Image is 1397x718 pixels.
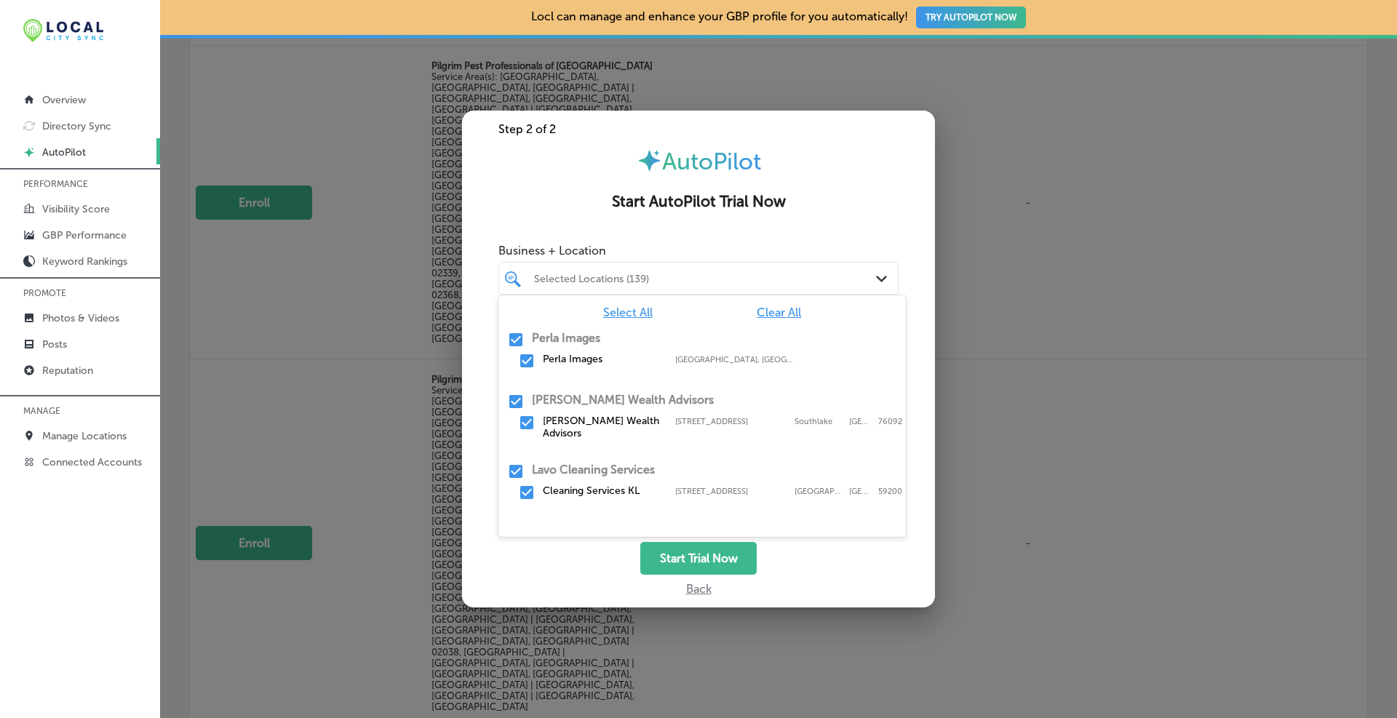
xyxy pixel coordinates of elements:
div: Back [462,575,935,596]
button: Start Trial Now [640,542,757,575]
label: Mills Wealth Advisors [543,415,661,439]
h2: Start AutoPilot Trial Now [479,193,918,211]
span: AutoPilot [662,148,761,175]
p: Reputation [42,364,93,377]
img: autopilot-icon [637,148,662,173]
label: Hull, MA, USA | Carver, MA, USA | Duxbury, MA, USA | Hingham, MA, USA | Wareham, MA, USA | Abingt... [675,355,793,364]
p: Posts [42,338,67,351]
div: Step 2 of 2 [462,122,935,136]
label: TX [849,417,871,426]
label: 8, Jalan Kerinchi [675,487,787,496]
p: Keyword Rankings [42,255,127,268]
span: Clear All [757,306,801,319]
label: 76092 [878,417,902,426]
span: Business + Location [498,244,899,258]
label: Perla Images [543,353,661,365]
button: TRY AUTOPILOT NOW [916,7,1026,28]
label: Kuala Lumpur [849,487,871,496]
label: Lavo Cleaning Services [532,463,655,476]
p: Overview [42,94,86,106]
label: Kuala Lumpur [795,487,842,496]
label: Cleaning Services KL [543,484,661,497]
div: Selected Locations (139) [534,272,877,284]
label: Mills Wealth Advisors [532,393,714,407]
p: GBP Performance [42,229,127,242]
label: Lavo Cleaning Services Kuala Lumpur [543,513,661,538]
label: Perla Images [532,331,600,345]
p: Visibility Score [42,203,110,215]
p: AutoPilot [42,146,86,159]
label: 59200 [878,487,902,496]
p: Directory Sync [42,120,111,132]
label: Southlake [795,417,842,426]
label: 1207 S White Chapel Blvd #150 [675,417,787,426]
img: 12321ecb-abad-46dd-be7f-2600e8d3409flocal-city-sync-logo-rectangle.png [23,19,103,42]
span: Select All [603,306,653,319]
p: Manage Locations [42,430,127,442]
p: Connected Accounts [42,456,142,468]
p: Photos & Videos [42,312,119,324]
